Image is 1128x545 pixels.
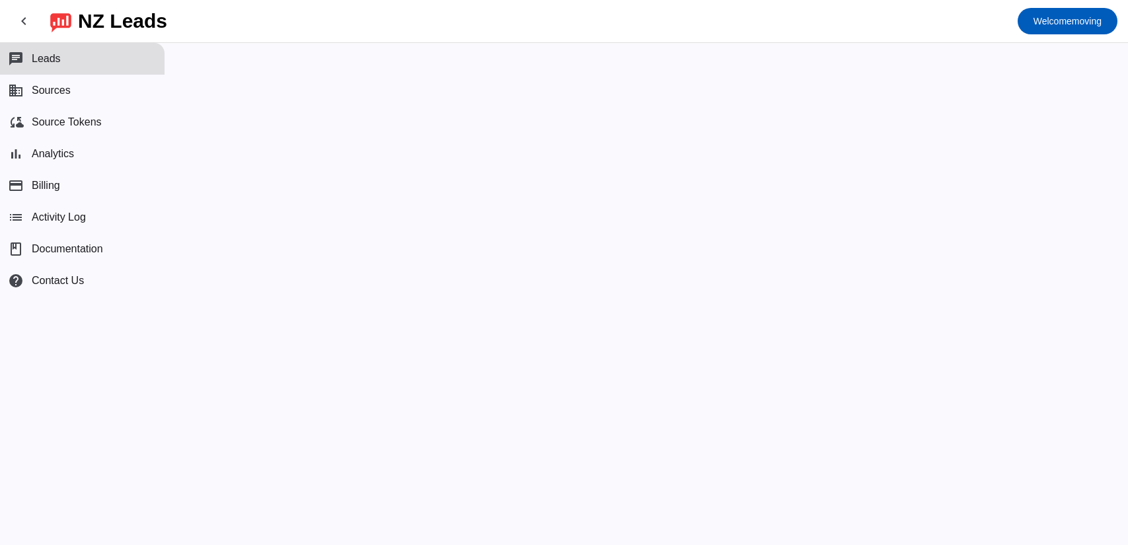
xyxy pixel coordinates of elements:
button: Welcomemoving [1018,8,1117,34]
span: Billing [32,180,60,192]
span: Sources [32,85,71,96]
span: book [8,241,24,257]
span: Source Tokens [32,116,102,128]
mat-icon: list [8,209,24,225]
mat-icon: chat [8,51,24,67]
span: Contact Us [32,275,84,287]
mat-icon: business [8,83,24,98]
mat-icon: cloud_sync [8,114,24,130]
img: logo [50,10,71,32]
div: NZ Leads [78,12,167,30]
mat-icon: chevron_left [16,13,32,29]
span: Leads [32,53,61,65]
span: Welcome [1034,16,1072,26]
span: Documentation [32,243,103,255]
span: Analytics [32,148,74,160]
mat-icon: bar_chart [8,146,24,162]
mat-icon: help [8,273,24,289]
mat-icon: payment [8,178,24,194]
span: Activity Log [32,211,86,223]
span: moving [1034,12,1102,30]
